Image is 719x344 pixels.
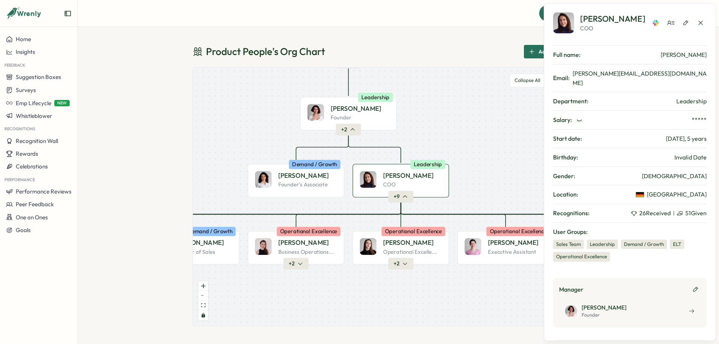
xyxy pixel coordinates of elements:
[582,304,627,312] span: [PERSON_NAME]
[289,260,295,268] span: + 2
[341,126,347,134] span: + 2
[524,45,604,58] button: Add Employment Record
[486,227,550,236] div: Operational Excellence
[410,160,445,169] div: Leadership
[331,114,351,122] p: Founder
[553,134,582,143] span: Start date:
[388,258,413,270] button: +2
[553,97,588,106] span: Department:
[553,240,584,249] div: Sales Team
[16,188,72,195] span: Performance Reviews
[353,231,449,265] div: Elena Ladushyna[PERSON_NAME]Operational Excelle...Operational Excellence+2
[198,310,208,320] button: toggle interactivity
[278,248,334,256] p: Business Operations...
[360,171,377,188] img: Viktoria Korzhova
[394,193,400,201] span: + 9
[383,181,395,189] p: COO
[388,191,413,203] button: +9
[16,201,54,208] span: Peer Feedback
[353,164,449,198] div: Viktoria Korzhova[PERSON_NAME]COOLeadership+9
[143,231,239,265] div: [PERSON_NAME]Director of SalesDemand / Growth
[553,171,575,181] span: Gender:
[360,238,377,255] img: Elena Ladushyna
[553,153,578,162] span: Birthday:
[16,100,51,107] span: Emp Lifecycle
[539,45,597,58] span: Add Employment Record
[184,227,236,236] div: Demand / Growth
[300,97,397,131] div: Mirela Mus[PERSON_NAME]FounderLeadership+2
[559,285,583,294] span: Manager
[16,86,36,94] span: Surveys
[174,248,215,256] p: Director of Sales
[16,112,52,119] span: Whistleblower
[255,238,272,255] img: Axi Molnar
[553,115,572,125] span: Salary:
[383,171,433,180] p: [PERSON_NAME]
[54,100,70,106] span: NEW
[573,69,707,88] span: [PERSON_NAME][EMAIL_ADDRESS][DOMAIN_NAME]
[16,214,48,221] span: One on Ones
[278,238,328,247] p: [PERSON_NAME]
[382,227,445,236] div: Operational Excellence
[248,164,344,198] div: Valentina Gonzalez[PERSON_NAME]Founder's AssociateDemand / Growth
[16,73,61,80] span: Suggestion Boxes
[383,238,433,247] p: [PERSON_NAME]
[278,171,328,180] p: [PERSON_NAME]
[582,312,627,319] span: Founder
[457,231,553,265] div: Ketevan Dzukaevi[PERSON_NAME]Executive AssistantOperational Excellence
[307,104,324,121] img: Mirela Mus
[206,45,325,58] span: Product People 's Org Chart
[358,93,393,102] div: Leadership
[553,73,570,83] span: Email:
[64,10,72,17] button: Expand sidebar
[289,160,340,169] div: Demand / Growth
[553,252,610,262] div: Operational Excellence
[198,281,208,320] div: React Flow controls
[383,248,437,256] p: Operational Excelle...
[198,301,208,310] button: fit view
[553,227,707,237] span: User Groups:
[336,124,361,136] button: +2
[198,281,208,291] button: zoom in
[16,163,48,170] span: Celebrations
[174,238,224,247] p: [PERSON_NAME]
[283,258,309,270] button: +2
[16,36,31,43] span: Home
[16,48,35,55] span: Insights
[248,231,344,265] div: Axi Molnar[PERSON_NAME]Business Operations...Operational Excellence+2
[331,104,381,113] p: [PERSON_NAME]
[510,74,554,87] button: Collapse All
[278,181,327,189] p: Founder's Associate
[539,5,613,21] button: Quick Actions
[553,50,580,60] span: Full name:
[16,226,31,234] span: Goals
[198,291,208,301] button: zoom out
[488,238,538,247] p: [PERSON_NAME]
[394,260,400,268] span: + 2
[565,305,577,317] img: Mirela Mus
[553,208,589,218] span: Recognitions:
[553,190,578,199] span: Location:
[255,171,272,188] img: Valentina Gonzalez
[16,150,38,157] span: Rewards
[488,248,536,256] p: Executive Assistant
[464,238,481,255] img: Ketevan Dzukaevi
[16,137,58,144] span: Recognition Wall
[277,227,340,236] div: Operational Excellence
[587,240,618,249] div: Leadership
